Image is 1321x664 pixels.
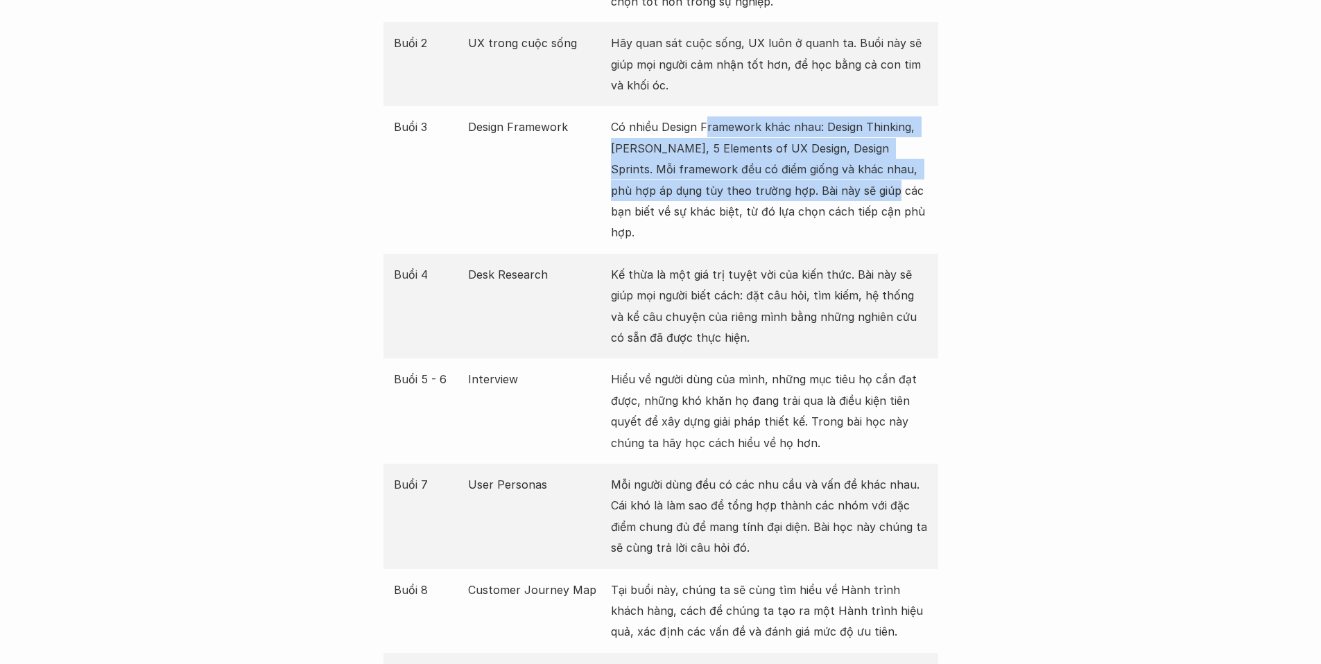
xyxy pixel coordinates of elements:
p: UX trong cuộc sống [468,33,604,53]
p: Buổi 3 [394,116,462,137]
p: Buổi 5 - 6 [394,369,462,390]
p: Interview [468,369,604,390]
p: Buổi 7 [394,474,462,495]
p: Design Framework [468,116,604,137]
p: Buổi 2 [394,33,462,53]
p: Buổi 8 [394,579,462,600]
p: Buổi 4 [394,264,462,285]
p: Customer Journey Map [468,579,604,600]
p: Kế thừa là một giá trị tuyệt vời của kiến thức. Bài này sẽ giúp mọi người biết cách: đặt câu hỏi,... [611,264,928,349]
p: Có nhiều Design Framework khác nhau: Design Thinking, [PERSON_NAME], 5 Elements of UX Design, Des... [611,116,928,243]
p: User Personas [468,474,604,495]
p: Desk Research [468,264,604,285]
p: Mỗi người dùng đều có các nhu cầu và vấn đề khác nhau. Cái khó là làm sao để tổng hợp thành các n... [611,474,928,559]
p: Tại buổi này, chúng ta sẽ cùng tìm hiểu về Hành trình khách hàng, cách để chúng ta tạo ra một Hàn... [611,579,928,643]
p: Hiểu về người dùng của mình, những mục tiêu họ cần đạt được, những khó khăn họ đang trải qua là đ... [611,369,928,453]
p: Hãy quan sát cuộc sống, UX luôn ở quanh ta. Buổi này sẽ giúp mọi người cảm nhận tốt hơn, để học b... [611,33,928,96]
